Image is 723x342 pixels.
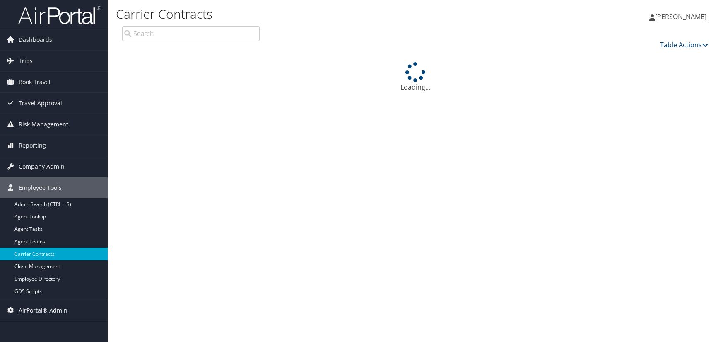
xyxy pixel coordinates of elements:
[660,40,709,49] a: Table Actions
[18,5,101,25] img: airportal-logo.png
[19,135,46,156] span: Reporting
[19,29,52,50] span: Dashboards
[649,4,715,29] a: [PERSON_NAME]
[19,93,62,114] span: Travel Approval
[19,72,51,92] span: Book Travel
[19,300,67,321] span: AirPortal® Admin
[19,156,65,177] span: Company Admin
[19,114,68,135] span: Risk Management
[116,5,515,23] h1: Carrier Contracts
[19,51,33,71] span: Trips
[655,12,706,21] span: [PERSON_NAME]
[19,177,62,198] span: Employee Tools
[122,26,260,41] input: Search
[116,62,715,92] div: Loading...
